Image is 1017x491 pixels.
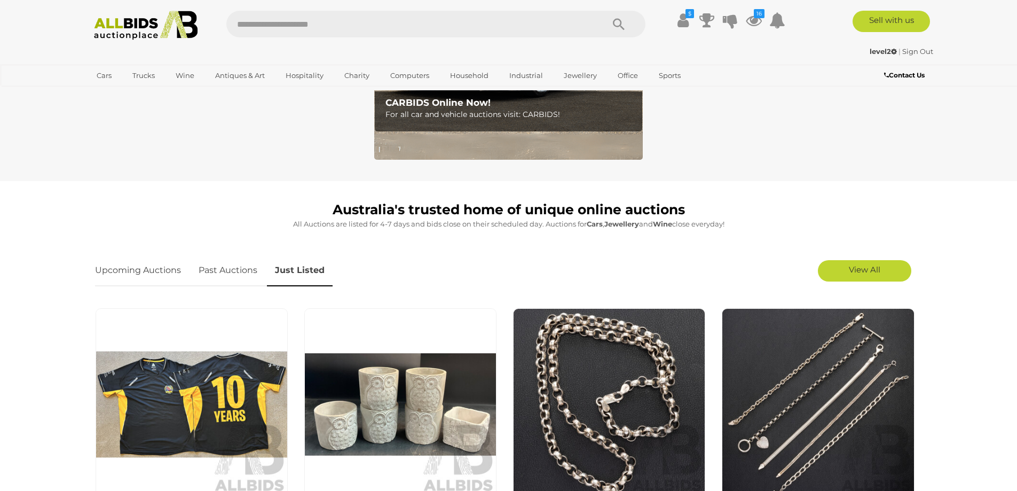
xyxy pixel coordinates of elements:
i: $ [685,9,694,18]
span: View All [849,264,880,275]
a: Sports [652,67,688,84]
p: All Auctions are listed for 4-7 days and bids close on their scheduled day. Auctions for , and cl... [95,218,923,230]
a: Household [443,67,495,84]
a: Sign Out [902,47,933,56]
strong: level2 [870,47,897,56]
a: Wine [169,67,201,84]
a: Sell with us [853,11,930,32]
a: Office [611,67,645,84]
strong: Jewellery [604,220,639,228]
a: Industrial [502,67,550,84]
a: Contact Us [884,69,927,81]
img: Allbids.com.au [88,11,204,40]
a: Upcoming Auctions [95,255,189,286]
a: Just Listed [267,255,333,286]
a: $ [675,11,691,30]
a: View All [818,260,911,282]
strong: Cars [587,220,603,228]
a: Jewellery [557,67,604,84]
button: Search [592,11,645,37]
a: Charity [337,67,376,84]
span: | [898,47,901,56]
i: 16 [754,9,764,18]
a: [GEOGRAPHIC_DATA] [90,84,179,102]
a: 16 [746,11,762,30]
p: For all car and vehicle auctions visit: CARBIDS! [385,108,637,121]
a: Cars [90,67,119,84]
a: level2 [870,47,898,56]
b: Contact Us [884,71,925,79]
b: CARBIDS Online Now! [385,97,491,108]
a: Antiques & Art [208,67,272,84]
h1: Australia's trusted home of unique online auctions [95,202,923,217]
strong: Wine [653,220,672,228]
a: Hospitality [279,67,330,84]
a: Trucks [125,67,162,84]
a: Past Auctions [191,255,265,286]
a: Computers [383,67,436,84]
